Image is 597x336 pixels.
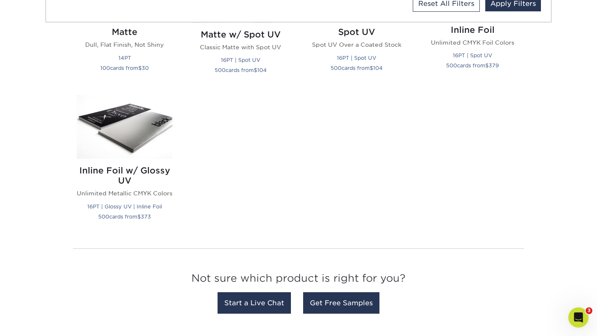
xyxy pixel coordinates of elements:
[100,65,110,71] span: 100
[568,307,589,328] iframe: Intercom live chat
[98,213,151,220] small: cards from
[98,213,109,220] span: 500
[73,266,524,295] h3: Not sure which product is right for you?
[138,65,142,71] span: $
[218,292,291,314] a: Start a Live Chat
[337,55,376,61] small: 16PT | Spot UV
[141,213,151,220] span: 373
[485,62,489,69] span: $
[77,40,172,49] p: Dull, Flat Finish, Not Shiny
[215,67,267,73] small: cards from
[77,95,172,232] a: Inline Foil w/ Glossy UV Postcards Inline Foil w/ Glossy UV Unlimited Metallic CMYK Colors 16PT |...
[118,55,131,61] small: 14PT
[446,62,499,69] small: cards from
[425,25,520,35] h2: Inline Foil
[77,189,172,197] p: Unlimited Metallic CMYK Colors
[370,65,373,71] span: $
[309,27,404,37] h2: Spot UV
[87,203,162,210] small: 16PT | Glossy UV | Inline Foil
[142,65,149,71] span: 30
[303,292,379,314] a: Get Free Samples
[221,57,260,63] small: 16PT | Spot UV
[586,307,592,314] span: 3
[77,95,172,159] img: Inline Foil w/ Glossy UV Postcards
[331,65,383,71] small: cards from
[446,62,457,69] span: 500
[309,40,404,49] p: Spot UV Over a Coated Stock
[215,67,226,73] span: 500
[331,65,342,71] span: 500
[193,43,288,51] p: Classic Matte with Spot UV
[77,27,172,37] h2: Matte
[77,165,172,186] h2: Inline Foil w/ Glossy UV
[137,213,141,220] span: $
[257,67,267,73] span: 104
[425,38,520,47] p: Unlimited CMYK Foil Colors
[489,62,499,69] span: 379
[453,52,492,59] small: 16PT | Spot UV
[373,65,383,71] span: 104
[193,29,288,40] h2: Matte w/ Spot UV
[100,65,149,71] small: cards from
[2,310,72,333] iframe: Google Customer Reviews
[254,67,257,73] span: $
